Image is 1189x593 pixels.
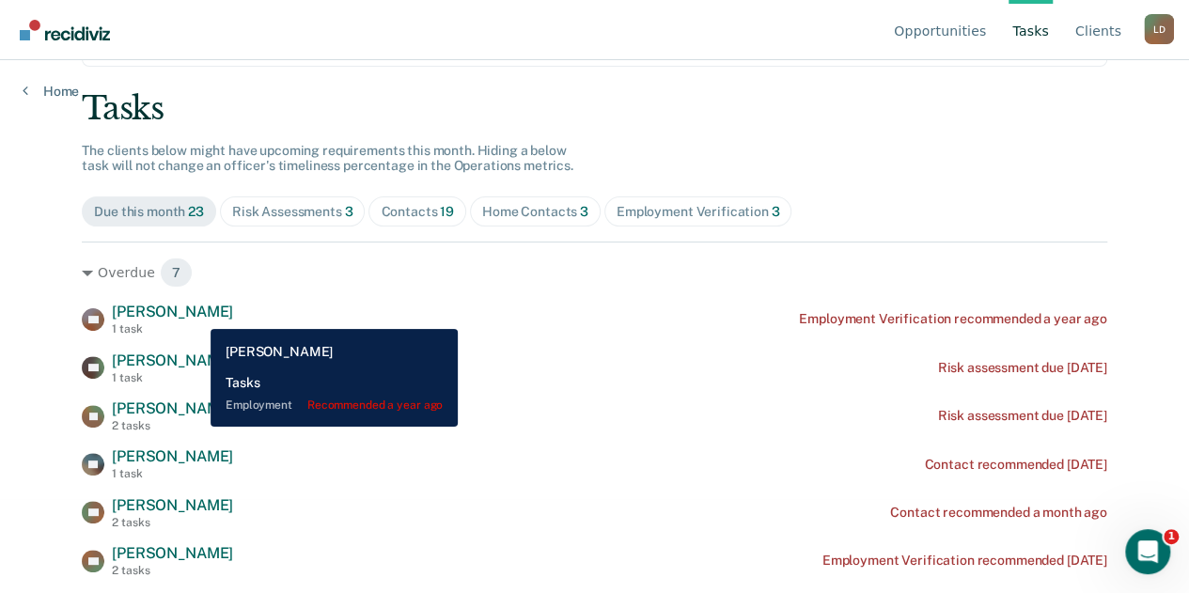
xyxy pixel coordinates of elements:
span: 3 [772,204,780,219]
div: Employment Verification recommended [DATE] [822,553,1107,569]
div: 2 tasks [112,564,233,577]
span: [PERSON_NAME] [112,399,233,417]
span: [PERSON_NAME] [112,544,233,562]
div: 2 tasks [112,419,233,432]
span: [PERSON_NAME] [112,447,233,465]
div: Due this month [94,204,204,220]
span: 1 [1164,529,1179,544]
span: 23 [188,204,204,219]
img: Recidiviz [20,20,110,40]
span: [PERSON_NAME] [112,496,233,514]
div: Contact recommended a month ago [890,505,1107,521]
span: 19 [440,204,454,219]
iframe: Intercom live chat [1125,529,1170,574]
a: Home [23,83,79,100]
span: [PERSON_NAME] [112,351,233,369]
div: L D [1144,14,1174,44]
div: Employment Verification [617,204,780,220]
span: 3 [580,204,588,219]
div: 1 task [112,322,233,336]
div: Employment Verification recommended a year ago [799,311,1107,327]
div: Risk Assessments [232,204,353,220]
div: Contacts [381,204,454,220]
div: 1 task [112,467,233,480]
span: [PERSON_NAME] [112,303,233,320]
div: Risk assessment due [DATE] [937,360,1106,376]
div: Risk assessment due [DATE] [937,408,1106,424]
span: 7 [160,257,193,288]
div: Overdue 7 [82,257,1107,288]
div: Contact recommended [DATE] [924,457,1106,473]
div: Tasks [82,89,1107,128]
div: 1 task [112,371,233,384]
button: Profile dropdown button [1144,14,1174,44]
div: Home Contacts [482,204,588,220]
span: The clients below might have upcoming requirements this month. Hiding a below task will not chang... [82,143,573,174]
div: 2 tasks [112,516,233,529]
span: 3 [345,204,353,219]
